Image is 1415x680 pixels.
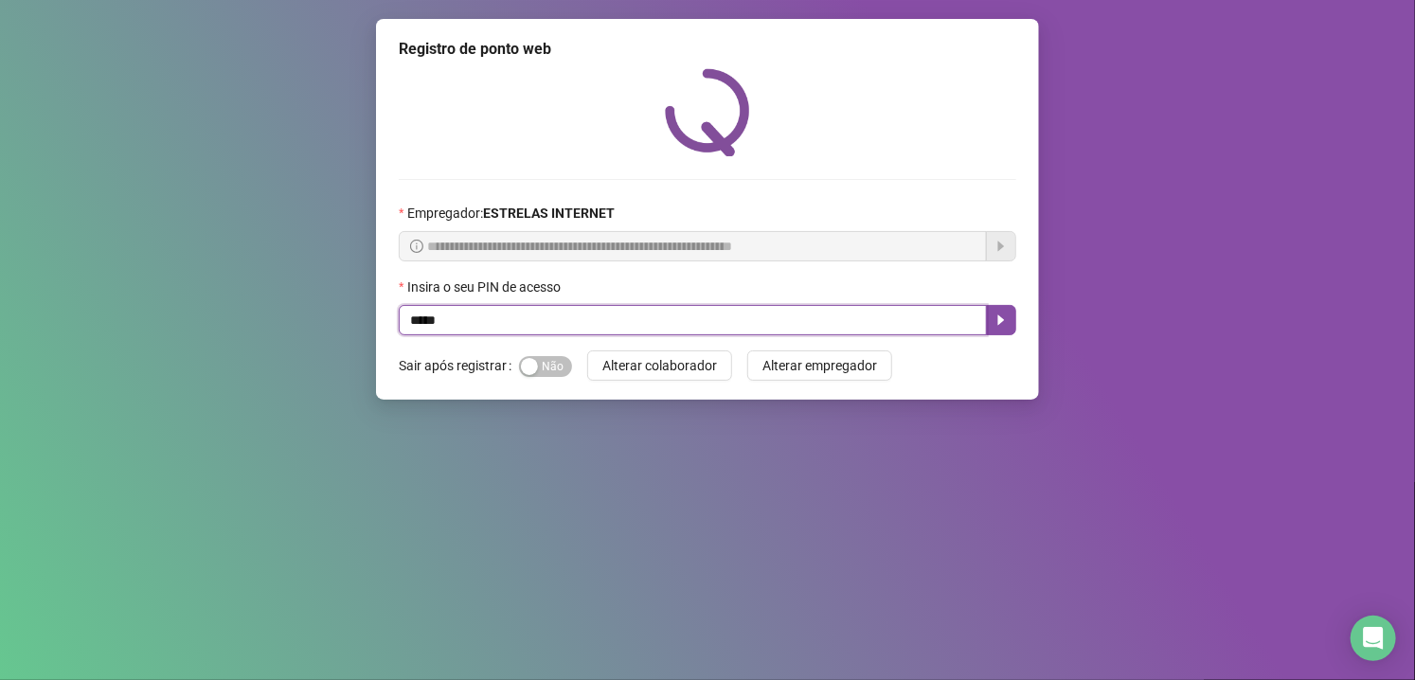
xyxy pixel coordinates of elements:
span: info-circle [410,240,423,253]
div: Open Intercom Messenger [1351,616,1396,661]
button: Alterar empregador [747,350,892,381]
span: Alterar colaborador [602,355,717,376]
span: Empregador : [407,203,615,224]
button: Alterar colaborador [587,350,732,381]
strong: ESTRELAS INTERNET [483,206,615,221]
label: Sair após registrar [399,350,519,381]
img: QRPoint [665,68,750,156]
div: Registro de ponto web [399,38,1016,61]
span: caret-right [994,313,1009,328]
label: Insira o seu PIN de acesso [399,277,573,297]
span: Alterar empregador [762,355,877,376]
